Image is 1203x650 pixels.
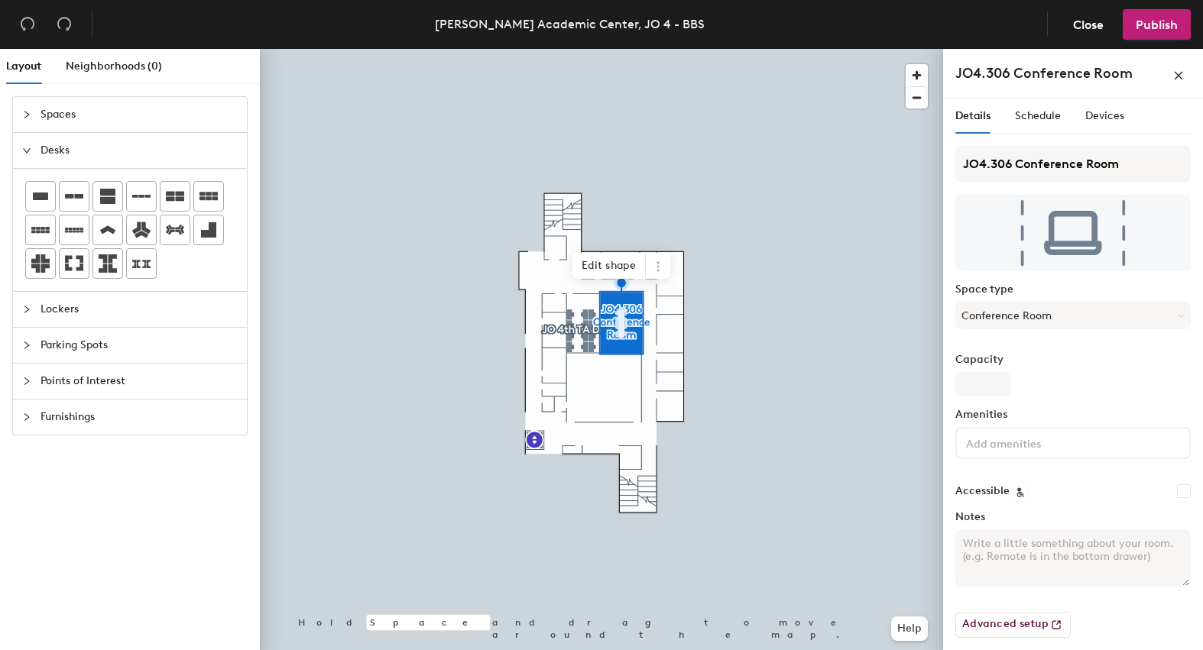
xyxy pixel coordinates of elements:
[22,412,31,422] span: collapsed
[22,305,31,314] span: collapsed
[1173,70,1184,81] span: close
[1060,9,1117,40] button: Close
[955,195,1191,271] img: The space named JO4.306 Conference Room
[41,97,238,132] span: Spaces
[12,9,43,40] button: Undo (⌘ + Z)
[955,109,991,122] span: Details
[66,60,162,73] span: Neighborhoods (0)
[955,409,1191,421] label: Amenities
[435,15,705,34] div: [PERSON_NAME] Academic Center, JO 4 - BBS
[6,60,41,73] span: Layout
[22,377,31,386] span: collapsed
[1136,18,1178,32] span: Publish
[955,511,1191,523] label: Notes
[22,341,31,350] span: collapsed
[49,9,79,40] button: Redo (⌘ + ⇧ + Z)
[41,292,238,327] span: Lockers
[1085,109,1124,122] span: Devices
[20,16,35,31] span: undo
[955,63,1133,83] h4: JO4.306 Conference Room
[955,302,1191,329] button: Conference Room
[22,110,31,119] span: collapsed
[41,133,238,168] span: Desks
[1015,109,1061,122] span: Schedule
[41,328,238,363] span: Parking Spots
[955,283,1191,296] label: Space type
[41,364,238,399] span: Points of Interest
[22,146,31,155] span: expanded
[572,253,646,279] span: Edit shape
[1123,9,1191,40] button: Publish
[955,612,1071,638] button: Advanced setup
[963,433,1101,451] input: Add amenities
[1073,18,1104,32] span: Close
[955,354,1191,366] label: Capacity
[891,616,928,641] button: Help
[955,485,1010,497] label: Accessible
[41,399,238,435] span: Furnishings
